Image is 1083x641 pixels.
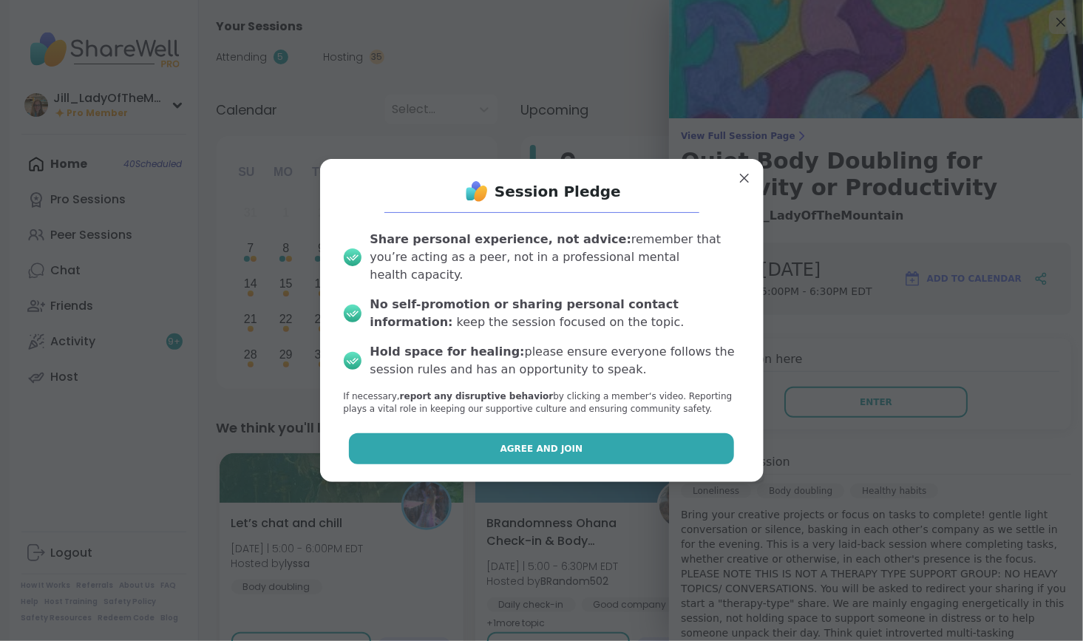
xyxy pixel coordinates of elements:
[370,345,525,359] b: Hold space for healing:
[462,177,492,206] img: ShareWell Logo
[344,390,740,416] p: If necessary, by clicking a member‘s video. Reporting plays a vital role in keeping our supportiv...
[370,343,740,379] div: please ensure everyone follows the session rules and has an opportunity to speak.
[500,442,583,455] span: Agree and Join
[400,391,554,401] b: report any disruptive behavior
[370,296,740,331] div: keep the session focused on the topic.
[370,232,632,246] b: Share personal experience, not advice:
[495,181,621,202] h1: Session Pledge
[370,231,740,284] div: remember that you’re acting as a peer, not in a professional mental health capacity.
[349,433,734,464] button: Agree and Join
[370,297,679,329] b: No self-promotion or sharing personal contact information:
